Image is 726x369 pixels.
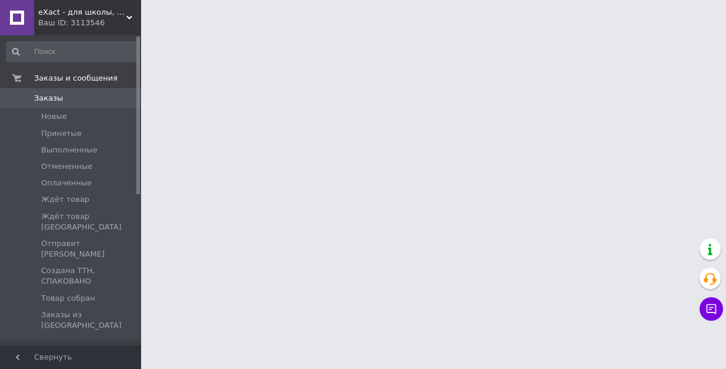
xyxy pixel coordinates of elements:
[38,18,141,28] div: Ваш ID: 3113546
[41,211,138,232] span: Ждёт товар [GEOGRAPHIC_DATA]
[41,111,67,122] span: Новые
[41,178,92,188] span: Оплаченные
[6,41,139,62] input: Поиск
[41,265,138,287] span: Создана ТТН, СПАКОВАНО
[34,344,80,355] span: Сообщения
[41,161,92,172] span: Отмененные
[41,145,98,155] span: Выполненные
[41,128,82,139] span: Принятые
[41,238,138,260] span: Отправит [PERSON_NAME]
[41,293,95,304] span: Товар собран
[34,93,63,104] span: Заказы
[41,194,89,205] span: Ждёт товар
[41,310,138,331] span: Заказы из [GEOGRAPHIC_DATA]
[38,7,126,18] span: eXact - для школы, для офиса, для творчества
[34,73,118,84] span: Заказы и сообщения
[700,297,723,321] button: Чат с покупателем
